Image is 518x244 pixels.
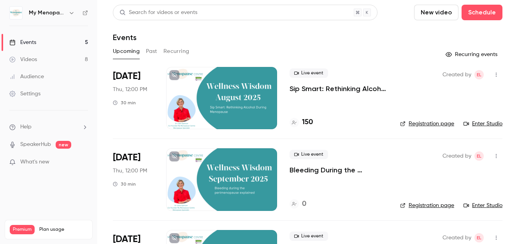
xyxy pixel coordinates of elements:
a: SpeakerHub [20,140,51,149]
span: Emma Lambourne [474,151,484,161]
a: Registration page [400,120,454,128]
div: Search for videos or events [119,9,197,17]
span: Emma Lambourne [474,233,484,242]
a: Bleeding During the [MEDICAL_DATA] Explained [290,165,388,175]
a: Sip Smart: Rethinking Alcohol During Menopause [290,84,388,93]
h1: Events [113,33,137,42]
span: EL [477,151,481,161]
h6: My Menopause Centre - Wellness Wisdom [29,9,65,17]
div: Settings [9,90,40,98]
span: [DATE] [113,151,140,164]
div: Events [9,39,36,46]
a: 150 [290,117,313,128]
div: 30 min [113,100,136,106]
span: EL [477,70,481,79]
img: My Menopause Centre - Wellness Wisdom [10,7,22,19]
span: Created by [442,151,471,161]
div: Audience [9,73,44,81]
span: Thu, 12:00 PM [113,86,147,93]
span: Premium [10,225,35,234]
iframe: Noticeable Trigger [79,159,88,166]
span: Thu, 12:00 PM [113,167,147,175]
li: help-dropdown-opener [9,123,88,131]
span: What's new [20,158,49,166]
a: Registration page [400,202,454,209]
button: Recurring [163,45,190,58]
div: Aug 28 Thu, 12:00 PM (Europe/London) [113,67,154,129]
span: Live event [290,150,328,159]
div: Videos [9,56,37,63]
div: Sep 25 Thu, 12:00 PM (Europe/London) [113,148,154,211]
span: Help [20,123,32,131]
span: Created by [442,70,471,79]
button: Upcoming [113,45,140,58]
button: Past [146,45,157,58]
span: new [56,141,71,149]
span: EL [477,233,481,242]
a: Enter Studio [464,202,502,209]
span: Created by [442,233,471,242]
h4: 150 [302,117,313,128]
div: 30 min [113,181,136,187]
span: Live event [290,232,328,241]
a: 0 [290,199,306,209]
span: Live event [290,68,328,78]
button: Schedule [462,5,502,20]
span: [DATE] [113,70,140,83]
a: Enter Studio [464,120,502,128]
span: Emma Lambourne [474,70,484,79]
button: Recurring events [442,48,502,61]
span: Plan usage [39,226,88,233]
h4: 0 [302,199,306,209]
button: New video [414,5,458,20]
